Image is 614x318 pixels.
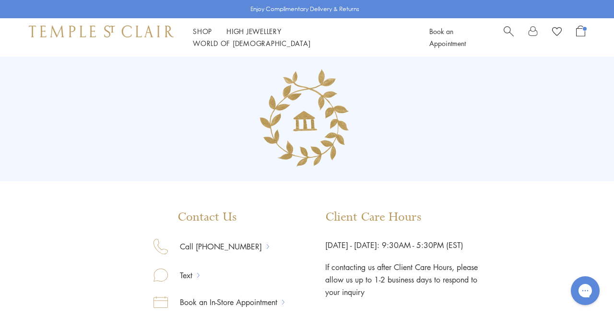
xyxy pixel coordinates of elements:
[168,269,197,282] a: Text
[429,26,466,48] a: Book an Appointment
[325,210,508,224] p: Client Care Hours
[153,210,284,224] p: Contact Us
[576,25,585,49] a: Open Shopping Bag
[193,26,212,36] a: ShopShop
[325,251,479,298] p: If contacting us after Client Care Hours, please allow us up to 1-2 business days to respond to y...
[193,38,310,48] a: World of [DEMOGRAPHIC_DATA]World of [DEMOGRAPHIC_DATA]
[250,4,359,14] p: Enjoy Complimentary Delivery & Returns
[168,296,282,308] a: Book an In-Store Appointment
[226,26,282,36] a: High JewelleryHigh Jewellery
[566,273,604,308] iframe: Gorgias live chat messenger
[504,25,514,49] a: Search
[193,25,408,49] nav: Main navigation
[29,25,174,37] img: Temple St. Clair
[325,239,508,251] p: [DATE] - [DATE]: 9:30AM - 5:30PM (EST)
[168,240,267,253] a: Call [PHONE_NUMBER]
[552,25,562,40] a: View Wishlist
[248,60,366,178] img: Group_135.png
